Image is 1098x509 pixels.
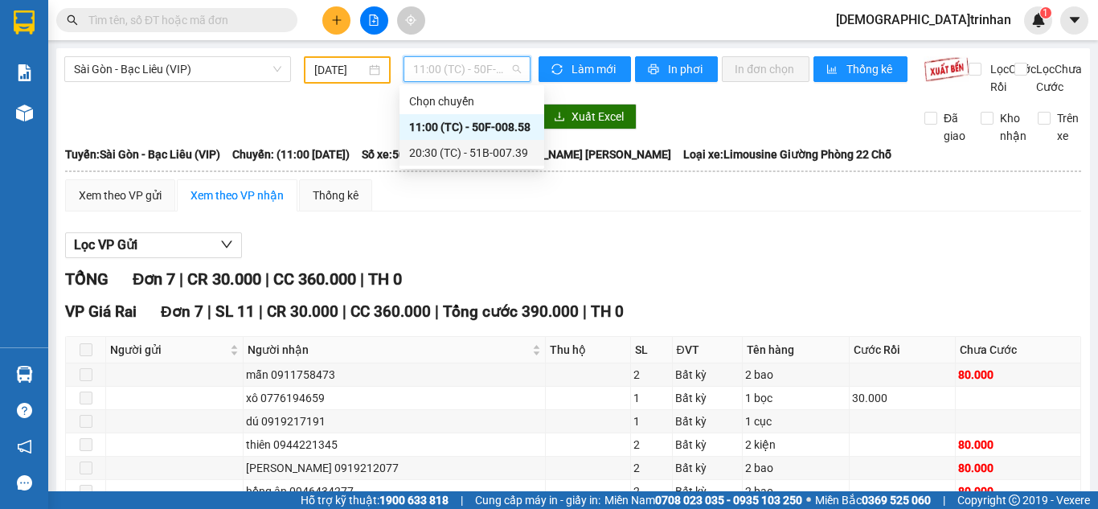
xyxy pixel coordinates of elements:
[397,6,425,35] button: aim
[852,389,952,407] div: 30.000
[16,64,33,81] img: solution-icon
[207,302,211,321] span: |
[79,187,162,204] div: Xem theo VP gửi
[322,6,350,35] button: plus
[331,14,342,26] span: plus
[1060,6,1088,35] button: caret-down
[1051,109,1085,145] span: Trên xe
[635,56,718,82] button: printerIn phơi
[409,92,535,110] div: Chọn chuyến
[572,60,618,78] span: Làm mới
[1031,13,1046,27] img: icon-new-feature
[74,235,137,255] span: Lọc VP Gửi
[633,482,669,500] div: 2
[17,403,32,418] span: question-circle
[191,187,284,204] div: Xem theo VP nhận
[675,366,740,384] div: Bất kỳ
[937,109,972,145] span: Đã giao
[265,269,269,289] span: |
[314,61,366,79] input: 13/08/2025
[248,341,528,359] span: Người nhận
[631,337,672,363] th: SL
[546,337,632,363] th: Thu hộ
[984,60,1039,96] span: Lọc Cước Rồi
[16,366,33,383] img: warehouse-icon
[232,146,350,163] span: Chuyến: (11:00 [DATE])
[379,494,449,507] strong: 1900 633 818
[633,389,669,407] div: 1
[591,302,624,321] span: TH 0
[215,302,255,321] span: SL 11
[539,56,631,82] button: syncLàm mới
[246,459,542,477] div: [PERSON_NAME] 0919212077
[399,88,544,114] div: Chọn chuyến
[1043,7,1048,18] span: 1
[958,482,1078,500] div: 80.000
[360,6,388,35] button: file-add
[179,269,183,289] span: |
[17,475,32,491] span: message
[409,144,535,162] div: 20:30 (TC) - 51B-007.39
[633,436,669,454] div: 2
[187,269,261,289] span: CR 30.000
[1067,13,1082,27] span: caret-down
[850,337,955,363] th: Cước Rồi
[813,56,907,82] button: bar-chartThống kê
[110,341,227,359] span: Người gửi
[360,269,364,289] span: |
[668,60,705,78] span: In phơi
[409,118,535,136] div: 11:00 (TC) - 50F-008.58
[826,64,840,76] span: bar-chart
[65,148,220,161] b: Tuyến: Sài Gòn - Bạc Liêu (VIP)
[17,439,32,454] span: notification
[648,64,662,76] span: printer
[745,413,846,430] div: 1 cục
[675,482,740,500] div: Bất kỳ
[74,57,281,81] span: Sài Gòn - Bạc Liêu (VIP)
[16,105,33,121] img: warehouse-icon
[133,269,175,289] span: Đơn 7
[259,302,263,321] span: |
[246,413,542,430] div: dú 0919217191
[956,337,1081,363] th: Chưa Cước
[475,491,600,509] span: Cung cấp máy in - giấy in:
[655,494,802,507] strong: 0708 023 035 - 0935 103 250
[745,366,846,384] div: 2 bao
[633,366,669,384] div: 2
[443,302,579,321] span: Tổng cước 390.000
[362,146,451,163] span: Số xe: 50F-008.58
[246,366,542,384] div: mẫn 0911758473
[806,497,811,503] span: ⚪️
[65,302,137,321] span: VP Giá Rai
[743,337,850,363] th: Tên hàng
[675,436,740,454] div: Bất kỳ
[1030,60,1084,96] span: Lọc Chưa Cước
[461,491,463,509] span: |
[541,104,637,129] button: downloadXuất Excel
[14,10,35,35] img: logo-vxr
[435,302,439,321] span: |
[675,413,740,430] div: Bất kỳ
[583,302,587,321] span: |
[554,111,565,124] span: download
[67,14,78,26] span: search
[862,494,931,507] strong: 0369 525 060
[675,389,740,407] div: Bất kỳ
[924,56,969,82] img: 9k=
[246,482,542,500] div: hồng ân 0946434277
[745,482,846,500] div: 2 bao
[313,187,358,204] div: Thống kê
[675,459,740,477] div: Bất kỳ
[673,337,744,363] th: ĐVT
[161,302,203,321] span: Đơn 7
[745,436,846,454] div: 2 kiện
[745,459,846,477] div: 2 bao
[267,302,338,321] span: CR 30.000
[572,108,624,125] span: Xuất Excel
[846,60,895,78] span: Thống kê
[65,232,242,258] button: Lọc VP Gửi
[958,366,1078,384] div: 80.000
[823,10,1024,30] span: [DEMOGRAPHIC_DATA]trinhan
[301,491,449,509] span: Hỗ trợ kỹ thuật:
[368,269,402,289] span: TH 0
